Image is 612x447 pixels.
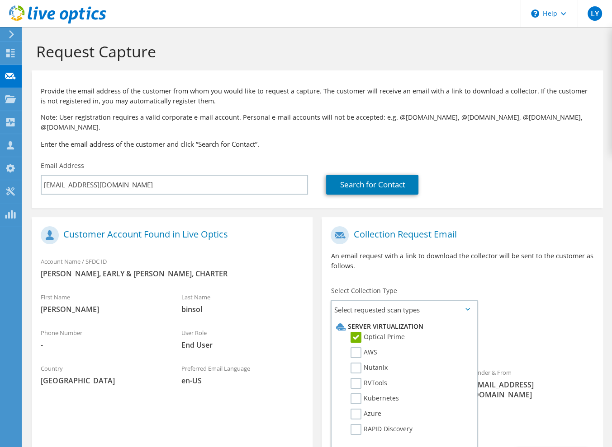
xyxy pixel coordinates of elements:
[41,226,299,244] h1: Customer Account Found in Live Optics
[41,112,594,132] p: Note: User registration requires a valid corporate e-mail account. Personal e-mail accounts will ...
[322,363,462,404] div: To
[41,161,84,170] label: Email Address
[462,363,603,404] div: Sender & From
[351,424,413,435] label: RAPID Discovery
[332,301,476,319] span: Select requested scan types
[331,251,593,271] p: An email request with a link to download the collector will be sent to the customer as follows.
[351,378,387,389] label: RVTools
[172,288,313,319] div: Last Name
[471,380,594,400] span: [EMAIL_ADDRESS][DOMAIN_NAME]
[41,86,594,106] p: Provide the email address of the customer from whom you would like to request a capture. The cust...
[181,376,304,386] span: en-US
[334,321,471,332] li: Server Virtualization
[351,332,405,343] label: Optical Prime
[351,347,377,358] label: AWS
[331,286,397,295] label: Select Collection Type
[172,323,313,354] div: User Role
[36,42,594,61] h1: Request Capture
[351,409,381,419] label: Azure
[172,359,313,390] div: Preferred Email Language
[32,252,313,283] div: Account Name / SFDC ID
[326,175,418,195] a: Search for Contact
[41,139,594,149] h3: Enter the email address of the customer and click “Search for Contact”.
[181,340,304,350] span: End User
[531,9,539,18] svg: \n
[32,359,172,390] div: Country
[32,288,172,319] div: First Name
[331,226,589,244] h1: Collection Request Email
[588,6,602,21] span: LY
[351,393,399,404] label: Kubernetes
[41,269,304,279] span: [PERSON_NAME], EARLY & [PERSON_NAME], CHARTER
[322,322,603,359] div: Requested Collections
[351,363,388,373] label: Nutanix
[41,340,163,350] span: -
[41,376,163,386] span: [GEOGRAPHIC_DATA]
[41,304,163,314] span: [PERSON_NAME]
[32,323,172,354] div: Phone Number
[181,304,304,314] span: binsol
[322,409,603,440] div: CC & Reply To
